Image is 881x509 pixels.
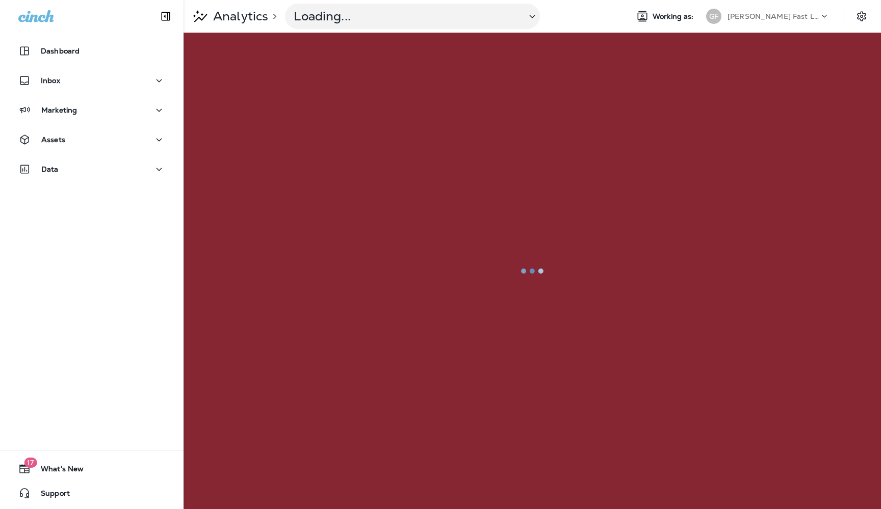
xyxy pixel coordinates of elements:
p: Inbox [41,76,60,85]
p: Dashboard [41,47,80,55]
span: Working as: [653,12,696,21]
button: Dashboard [10,41,173,61]
p: Data [41,165,59,173]
button: Marketing [10,100,173,120]
p: > [268,12,277,20]
p: Assets [41,136,65,144]
span: What's New [31,465,84,477]
p: Loading... [294,9,518,24]
button: Support [10,483,173,503]
span: 17 [24,458,37,468]
span: Support [31,489,70,501]
button: Data [10,159,173,179]
button: Collapse Sidebar [151,6,180,26]
p: Marketing [41,106,77,114]
button: Settings [852,7,871,25]
button: Assets [10,129,173,150]
div: GF [706,9,721,24]
button: Inbox [10,70,173,91]
button: 17What's New [10,459,173,479]
p: Analytics [209,9,268,24]
p: [PERSON_NAME] Fast Lube dba [PERSON_NAME] [728,12,819,20]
